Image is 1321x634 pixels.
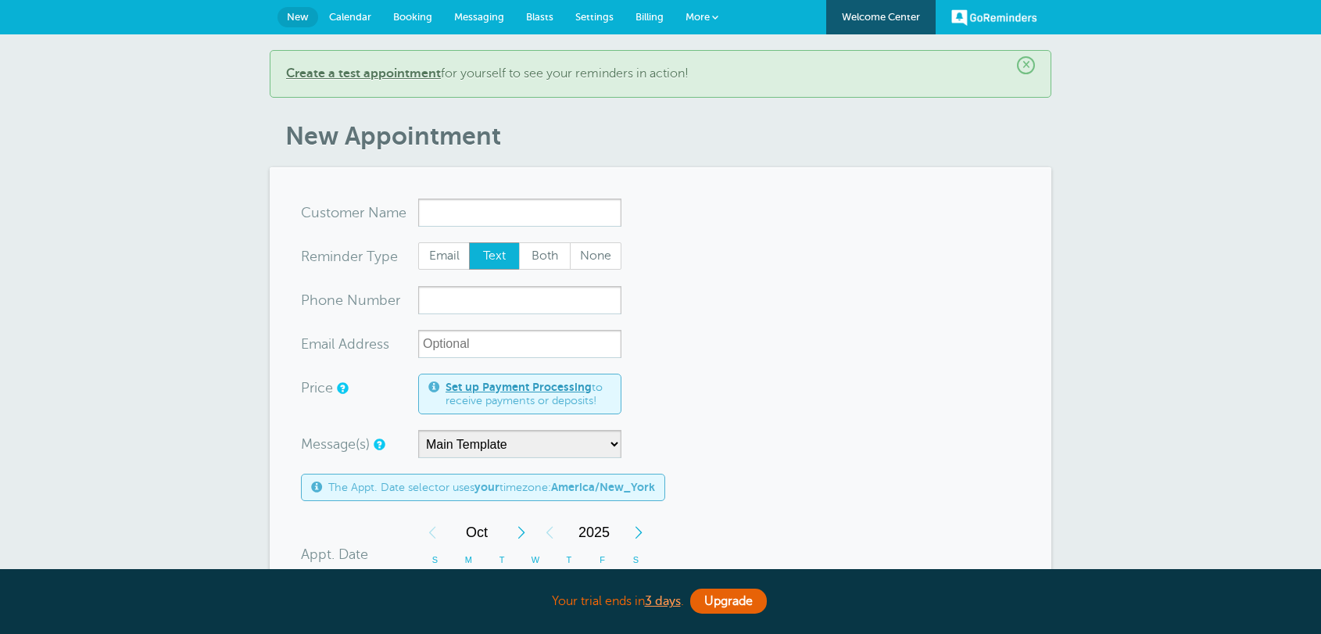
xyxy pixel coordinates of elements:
span: The Appt. Date selector uses timezone: [328,481,655,494]
div: mber [301,286,418,314]
b: your [474,481,499,493]
span: Booking [393,11,432,23]
span: Text [470,243,520,270]
span: Blasts [526,11,553,23]
a: New [277,7,318,27]
span: October [446,517,507,548]
span: tomer N [326,206,379,220]
div: Previous Month [418,517,446,548]
label: Text [469,242,521,270]
span: Cus [301,206,326,220]
span: Ema [301,337,328,351]
span: 2025 [564,517,625,548]
div: Previous Year [535,517,564,548]
th: F [585,548,619,572]
a: You can create different reminder message templates under the Settings tab. [374,439,383,450]
div: ame [301,199,418,227]
span: New [287,11,309,23]
span: ne Nu [327,293,367,307]
span: Calendar [329,11,371,23]
a: Upgrade [690,589,767,614]
div: Next Year [625,517,653,548]
th: T [552,548,585,572]
label: Price [301,381,333,395]
b: America/New_York [551,481,655,493]
a: 3 days [645,594,681,608]
label: Message(s) [301,437,370,451]
th: S [418,548,452,572]
p: for yourself to see your reminders in action! [286,66,1035,81]
input: Optional [418,330,621,358]
label: Email [418,242,470,270]
span: Settings [575,11,614,23]
span: None [571,243,621,270]
label: None [570,242,621,270]
span: Both [520,243,570,270]
div: Next Month [507,517,535,548]
th: T [485,548,519,572]
span: to receive payments or deposits! [446,381,611,408]
span: Billing [635,11,664,23]
span: × [1017,56,1035,74]
a: Create a test appointment [286,66,441,81]
a: An optional price for the appointment. If you set a price, you can include a payment link in your... [337,383,346,393]
span: il Add [328,337,364,351]
a: Set up Payment Processing [446,381,592,393]
div: Your trial ends in . [270,585,1051,618]
th: M [452,548,485,572]
span: Email [419,243,469,270]
label: Both [519,242,571,270]
span: More [686,11,710,23]
label: Reminder Type [301,249,398,263]
span: Pho [301,293,327,307]
span: Messaging [454,11,504,23]
th: S [619,548,653,572]
h1: New Appointment [285,121,1051,151]
th: W [519,548,553,572]
div: ress [301,330,418,358]
label: Appt. Date [301,547,368,561]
